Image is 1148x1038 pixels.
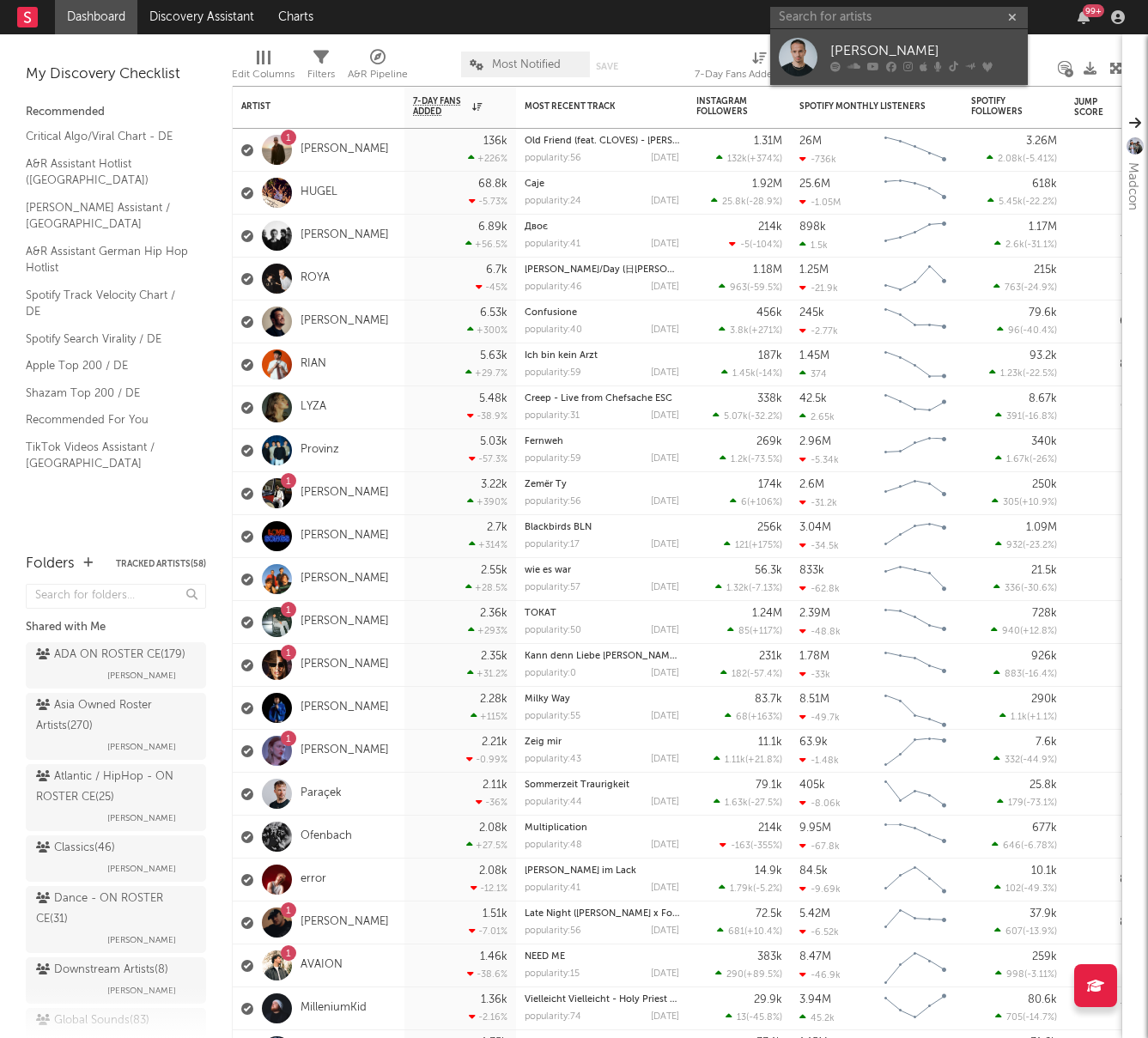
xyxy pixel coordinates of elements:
div: [DATE] [651,497,679,507]
div: popularity: 50 [525,626,581,635]
div: popularity: 40 [525,325,582,335]
div: Old Friend (feat. CLOVES) - KOPPY Remix [525,137,679,146]
div: 2.36k [480,608,507,619]
svg: Chart title [877,172,954,215]
input: Search for folders... [26,584,206,609]
div: 898k [799,222,826,233]
span: 336 [1005,584,1021,593]
div: 374 [799,368,827,379]
div: ( ) [987,153,1057,164]
a: MilleniumKid [301,1001,367,1016]
div: Artist [241,101,370,112]
span: 763 [1005,283,1021,293]
span: 391 [1006,412,1022,422]
div: [DATE] [651,154,679,163]
span: 132k [727,155,747,164]
div: 187k [758,350,782,361]
div: 1.45M [799,350,829,361]
div: Instagram Followers [696,96,756,117]
div: 25.6M [799,179,830,190]
div: 5.48k [479,393,507,404]
div: A&R Pipeline [348,43,408,93]
div: Caje [525,179,679,189]
div: +28.5 % [465,582,507,593]
div: 60.6 [1074,312,1143,332]
a: Paraçek [301,786,342,801]
a: Old Friend (feat. CLOVES) - [PERSON_NAME] Remix [525,137,752,146]
div: ( ) [997,325,1057,336]
div: -2.77k [799,325,838,337]
div: -21.9k [799,282,838,294]
span: -73.5 % [750,455,780,464]
div: -31.2k [799,497,837,508]
div: 136k [483,136,507,147]
div: 68.8k [478,179,507,190]
div: 1.5k [799,240,828,251]
span: 2.6k [1005,240,1024,250]
a: RIAN [301,357,326,372]
div: [PERSON_NAME] [830,41,1019,62]
div: 245k [799,307,824,319]
a: NEED ME [525,952,565,962]
a: Vielleicht Vielleicht - Holy Priest & elMefti Remix [525,995,740,1005]
span: -31.1 % [1027,240,1054,250]
span: 6 [741,498,747,507]
div: +293 % [468,625,507,636]
div: ( ) [716,153,782,164]
svg: Chart title [877,558,954,601]
div: Folders [26,554,75,574]
span: [PERSON_NAME] [107,859,176,879]
a: AVAION [301,958,343,973]
div: ( ) [993,582,1057,593]
div: Downstream Artists ( 8 ) [36,960,168,980]
div: ( ) [994,239,1057,250]
a: [PERSON_NAME] [301,572,389,586]
a: Spotify Search Virality / DE [26,330,189,349]
svg: Chart title [877,515,954,558]
span: -104 % [752,240,780,250]
div: ( ) [995,453,1057,464]
div: ( ) [724,539,782,550]
div: 2.6M [799,479,824,490]
div: [DATE] [651,368,679,378]
div: ( ) [713,410,782,422]
a: [PERSON_NAME] [301,658,389,672]
a: A&R Assistant Hotlist ([GEOGRAPHIC_DATA]) [26,155,189,190]
div: 7-Day Fans Added (7-Day Fans Added) [695,43,823,93]
div: Creep - Live from Chefsache ESC [525,394,679,404]
span: 2.08k [998,155,1023,164]
span: -59.5 % [750,283,780,293]
div: Spotify Followers [971,96,1031,117]
div: 87.6 [1074,569,1143,590]
svg: Chart title [877,215,954,258]
div: Asia Owned Roster Artists ( 270 ) [36,695,191,737]
span: 1.2k [731,455,748,464]
a: [PERSON_NAME] im Lack [525,866,636,876]
div: Filters [307,64,335,85]
span: -40.4 % [1023,326,1054,336]
div: 8.67k [1029,393,1057,404]
span: -24.9 % [1023,283,1054,293]
div: 1.92M [752,179,782,190]
button: Save [596,62,618,71]
div: 1.31M [754,136,782,147]
div: 1.18M [753,264,782,276]
span: Most Notified [492,59,561,70]
a: [PERSON_NAME] [301,486,389,501]
span: [PERSON_NAME] [107,737,176,757]
div: 833k [799,565,824,576]
a: Provinz [301,443,339,458]
div: [DATE] [651,454,679,464]
div: 1.09M [1026,522,1057,533]
div: 7-Day Fans Added (7-Day Fans Added) [695,64,823,85]
span: 5.07k [724,412,748,422]
div: 75.5 [1074,183,1143,203]
div: 338k [757,393,782,404]
div: [DATE] [651,583,679,592]
div: 456k [756,307,782,319]
div: 618k [1032,179,1057,190]
div: 340k [1031,436,1057,447]
div: Edit Columns [232,64,295,85]
div: 75.1 [1074,440,1143,461]
div: 3.04M [799,522,831,533]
